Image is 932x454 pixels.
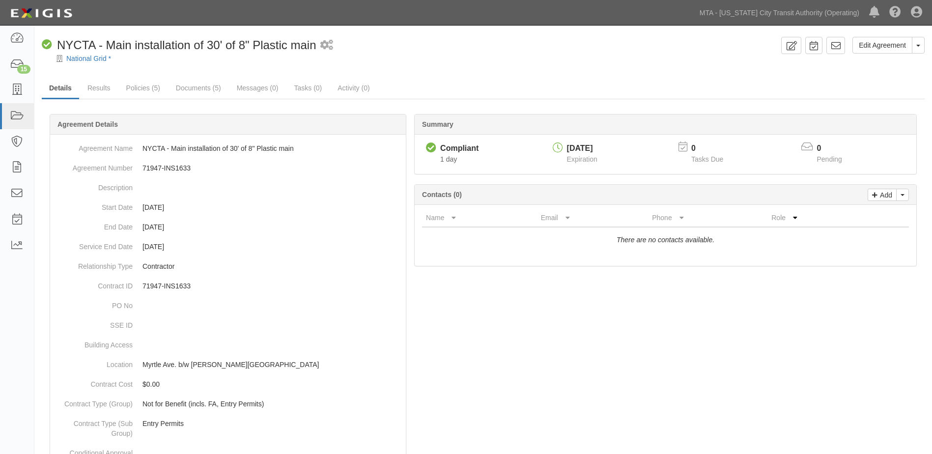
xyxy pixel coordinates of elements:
dd: Contractor [54,256,402,276]
dt: Service End Date [54,237,133,252]
div: [DATE] [567,143,597,154]
dt: SSE ID [54,315,133,330]
span: Pending [817,155,842,163]
p: Myrtle Ave. b/w [PERSON_NAME][GEOGRAPHIC_DATA] [142,360,402,369]
dd: [DATE] [54,237,402,256]
dd: 71947-INS1633 [54,158,402,178]
b: Summary [422,120,453,128]
div: Compliant [440,143,479,154]
span: NYCTA - Main installation of 30' of 8" Plastic main [57,38,316,52]
a: Details [42,78,79,99]
p: Entry Permits [142,419,402,428]
i: 1 scheduled workflow [320,40,333,51]
dt: Contract ID [54,276,133,291]
a: Add [868,189,897,201]
a: National Grid * [66,55,111,62]
p: 71947-INS1633 [142,281,402,291]
a: Documents (5) [169,78,228,98]
th: Role [767,209,870,227]
a: MTA - [US_STATE] City Transit Authority (Operating) [695,3,864,23]
p: Add [877,189,892,200]
th: Email [537,209,649,227]
dd: [DATE] [54,217,402,237]
dt: Description [54,178,133,193]
dt: End Date [54,217,133,232]
a: Tasks (0) [286,78,329,98]
dd: [DATE] [54,198,402,217]
dt: Agreement Number [54,158,133,173]
dt: Relationship Type [54,256,133,271]
b: Contacts (0) [422,191,462,199]
img: logo-5460c22ac91f19d4615b14bd174203de0afe785f0fc80cf4dbbc73dc1793850b.png [7,4,75,22]
th: Name [422,209,537,227]
a: Policies (5) [119,78,168,98]
dd: NYCTA - Main installation of 30' of 8" Plastic main [54,139,402,158]
dt: Contract Type (Group) [54,394,133,409]
div: NYCTA - Main installation of 30' of 8" Plastic main [42,37,316,54]
p: $0.00 [142,379,402,389]
span: Expiration [567,155,597,163]
span: Tasks Due [691,155,723,163]
a: Activity (0) [330,78,377,98]
p: 0 [817,143,854,154]
i: There are no contacts available. [617,236,714,244]
a: Results [80,78,118,98]
dt: Contract Type (Sub Group) [54,414,133,438]
span: Since 10/09/2025 [440,155,457,163]
i: Compliant [426,143,436,153]
dt: Agreement Name [54,139,133,153]
a: Edit Agreement [852,37,912,54]
b: Agreement Details [57,120,118,128]
dt: Location [54,355,133,369]
p: 0 [691,143,735,154]
dt: Start Date [54,198,133,212]
i: Help Center - Complianz [889,7,901,19]
dt: PO No [54,296,133,311]
i: Compliant [42,40,52,50]
th: Phone [648,209,767,227]
dt: Building Access [54,335,133,350]
a: Messages (0) [229,78,286,98]
div: 15 [17,65,30,74]
p: Not for Benefit (incls. FA, Entry Permits) [142,399,402,409]
dt: Contract Cost [54,374,133,389]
